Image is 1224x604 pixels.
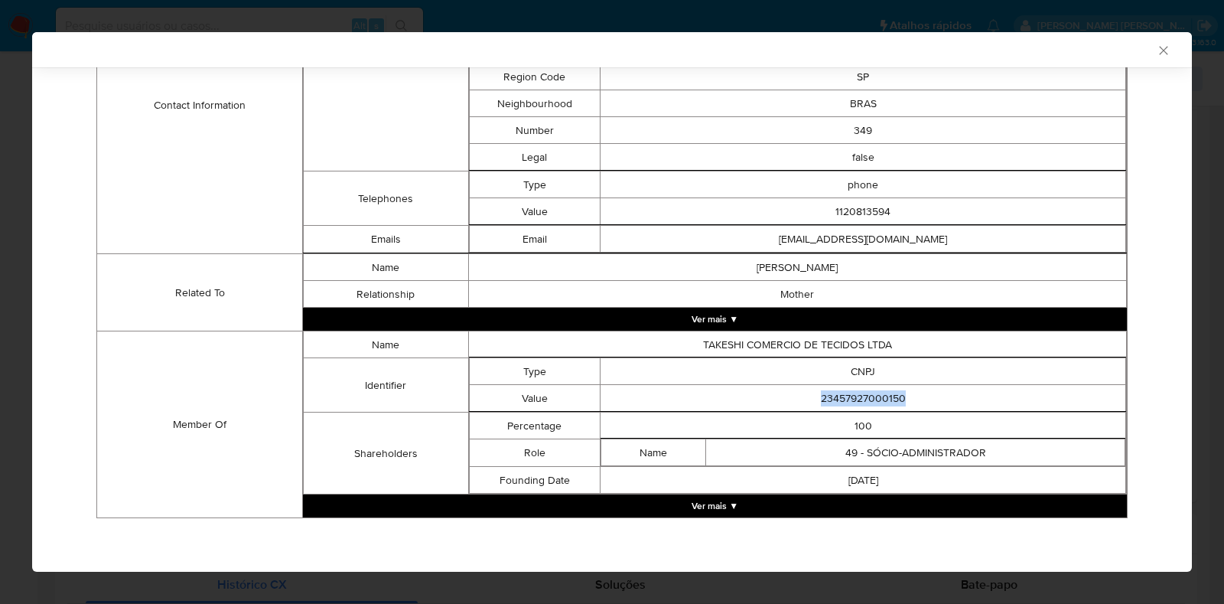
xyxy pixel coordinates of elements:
[601,198,1126,225] td: 1120813594
[601,117,1126,144] td: 349
[469,198,601,225] td: Value
[469,467,601,494] td: Founding Date
[304,254,468,281] td: Name
[97,254,303,331] td: Related To
[601,90,1126,117] td: BRAS
[601,171,1126,198] td: phone
[304,226,468,253] td: Emails
[469,226,601,253] td: Email
[601,226,1126,253] td: [EMAIL_ADDRESS][DOMAIN_NAME]
[469,439,601,467] td: Role
[468,281,1127,308] td: Mother
[469,358,601,385] td: Type
[1156,43,1170,57] button: Fechar a janela
[469,385,601,412] td: Value
[601,385,1126,412] td: 23457927000150
[304,358,468,413] td: Identifier
[468,331,1127,358] td: TAKESHI COMERCIO DE TECIDOS LTDA
[601,144,1126,171] td: false
[469,171,601,198] td: Type
[469,117,601,144] td: Number
[304,171,468,226] td: Telephones
[32,32,1192,572] div: closure-recommendation-modal
[303,308,1127,331] button: Expand array
[469,413,601,439] td: Percentage
[706,439,1125,466] td: 49 - SÓCIO-ADMINISTRADOR
[304,331,468,358] td: Name
[304,413,468,495] td: Shareholders
[97,331,303,518] td: Member Of
[304,281,468,308] td: Relationship
[469,90,601,117] td: Neighbourhood
[601,358,1126,385] td: CNPJ
[601,413,1126,439] td: 100
[469,144,601,171] td: Legal
[601,439,706,466] td: Name
[303,495,1127,517] button: Expand array
[468,254,1127,281] td: [PERSON_NAME]
[601,467,1126,494] td: [DATE]
[469,64,601,90] td: Region Code
[601,64,1126,90] td: SP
